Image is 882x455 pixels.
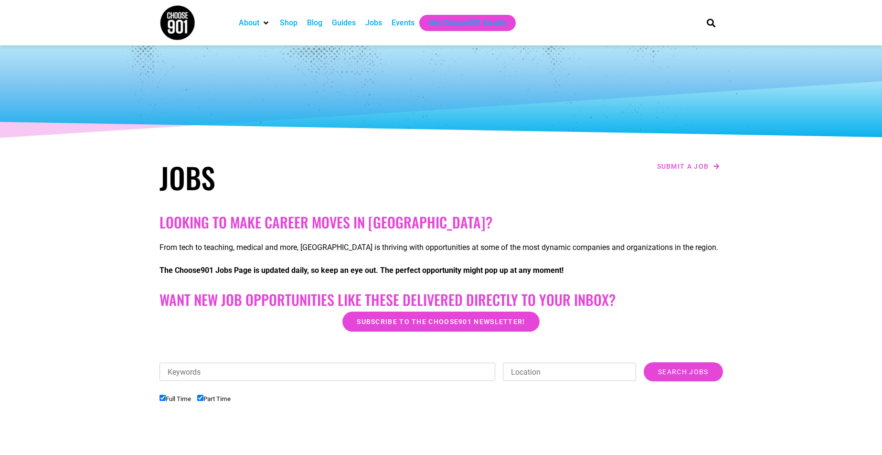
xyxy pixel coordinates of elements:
a: Get Choose901 Emails [429,17,506,29]
a: Submit a job [654,160,723,173]
p: From tech to teaching, medical and more, [GEOGRAPHIC_DATA] is thriving with opportunities at some... [159,242,723,253]
a: Guides [332,17,356,29]
span: Subscribe to the Choose901 newsletter! [357,318,525,325]
div: Search [703,15,719,31]
a: Events [392,17,414,29]
a: Jobs [365,17,382,29]
nav: Main nav [234,15,691,31]
input: Full Time [159,395,166,401]
input: Keywords [159,363,496,381]
a: Shop [280,17,298,29]
span: Submit a job [657,163,709,170]
label: Full Time [159,395,191,402]
div: About [234,15,275,31]
input: Location [503,363,636,381]
h2: Looking to make career moves in [GEOGRAPHIC_DATA]? [159,214,723,231]
h2: Want New Job Opportunities like these Delivered Directly to your Inbox? [159,291,723,308]
a: About [239,17,259,29]
input: Search Jobs [644,362,723,381]
h1: Jobs [159,160,436,195]
a: Blog [307,17,322,29]
a: Subscribe to the Choose901 newsletter! [342,312,539,332]
label: Part Time [197,395,231,402]
input: Part Time [197,395,203,401]
strong: The Choose901 Jobs Page is updated daily, so keep an eye out. The perfect opportunity might pop u... [159,266,563,275]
